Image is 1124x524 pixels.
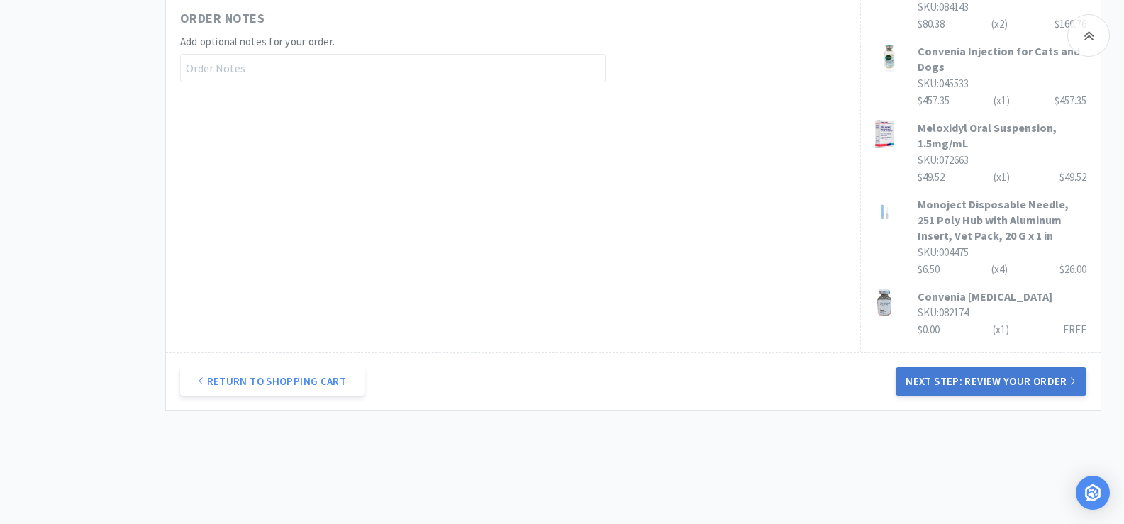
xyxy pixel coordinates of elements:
[1055,92,1086,109] div: $457.35
[918,306,969,319] span: SKU: 082174
[180,54,606,82] input: Order Notes
[991,261,1008,278] div: (x 4 )
[918,153,969,167] span: SKU: 072663
[180,35,335,48] span: Add optional notes for your order.
[1076,476,1110,510] div: Open Intercom Messenger
[994,92,1010,109] div: (x 1 )
[918,169,1086,186] div: $49.52
[896,367,1086,396] button: Next Step: Review Your Order
[918,289,1086,304] h3: Convenia [MEDICAL_DATA]
[1055,16,1086,33] div: $160.76
[993,321,1009,338] div: (x 1 )
[918,16,1086,33] div: $80.38
[918,261,1086,278] div: $6.50
[875,289,893,317] img: ee72300f3db34f26827f92d44ea998a7_591342.png
[918,77,969,90] span: SKU: 045533
[180,367,365,396] a: Return to Shopping Cart
[918,120,1086,152] h3: Meloxidyl Oral Suspension, 1.5mg/mL
[994,169,1010,186] div: (x 1 )
[180,9,265,29] span: Order Notes
[918,245,969,259] span: SKU: 004475
[991,16,1008,33] div: (x 2 )
[1059,261,1086,278] div: $26.00
[918,92,1086,109] div: $457.35
[918,321,1086,338] div: $0.00
[918,196,1086,244] h3: Monoject Disposable Needle, 251 Poly Hub with Aluminum Insert, Vet Pack, 20 G x 1 in
[918,43,1086,75] h3: Convenia Injection for Cats and Dogs
[875,196,894,225] img: db48cee1ef1e4c839fb4c47af3ae7e7c_26986.png
[875,43,903,72] img: 71a4cd658fdd4a2c9c3bef0255271e23_142224.png
[875,120,894,148] img: 00df82496c6949c8a9752604534ce607_421546.png
[1063,321,1086,338] div: FREE
[1059,169,1086,186] div: $49.52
